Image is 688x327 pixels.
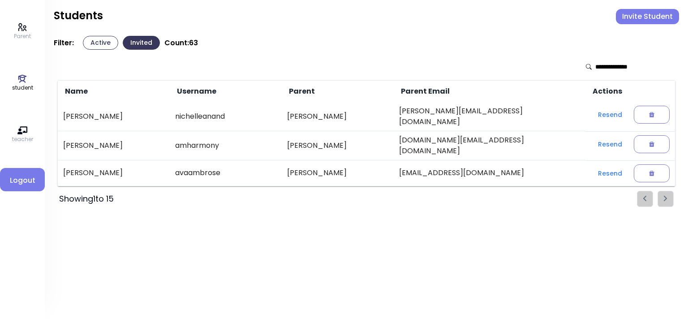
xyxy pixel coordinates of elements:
[12,125,33,143] a: teacher
[399,86,450,97] span: Parent Email
[616,9,679,24] button: Invite Student
[282,131,394,160] td: [PERSON_NAME]
[12,135,33,143] p: teacher
[394,160,586,186] td: [EMAIL_ADDRESS][DOMAIN_NAME]
[164,39,198,47] p: Count: 63
[7,175,38,186] span: Logout
[591,165,629,181] button: Resend
[282,102,394,131] td: [PERSON_NAME]
[637,191,674,207] ul: Pagination
[58,102,170,131] td: [PERSON_NAME]
[394,102,586,131] td: [PERSON_NAME][EMAIL_ADDRESS][DOMAIN_NAME]
[591,107,629,123] button: Resend
[63,86,88,97] span: Name
[282,160,394,186] td: [PERSON_NAME]
[591,136,629,152] button: Resend
[59,193,114,205] div: Showing 1 to 15
[58,131,170,160] td: [PERSON_NAME]
[170,131,282,160] td: amharmony
[14,32,31,40] p: Parent
[83,36,118,50] button: Active
[591,86,622,97] span: Actions
[54,39,74,47] p: Filter:
[175,86,216,97] span: Username
[12,74,33,92] a: student
[12,84,33,92] p: student
[123,36,160,50] button: Invited
[54,9,103,22] h2: Students
[394,131,586,160] td: [DOMAIN_NAME][EMAIL_ADDRESS][DOMAIN_NAME]
[170,160,282,186] td: avaambrose
[170,102,282,131] td: nichelleanand
[58,160,170,186] td: [PERSON_NAME]
[14,22,31,40] a: Parent
[287,86,315,97] span: Parent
